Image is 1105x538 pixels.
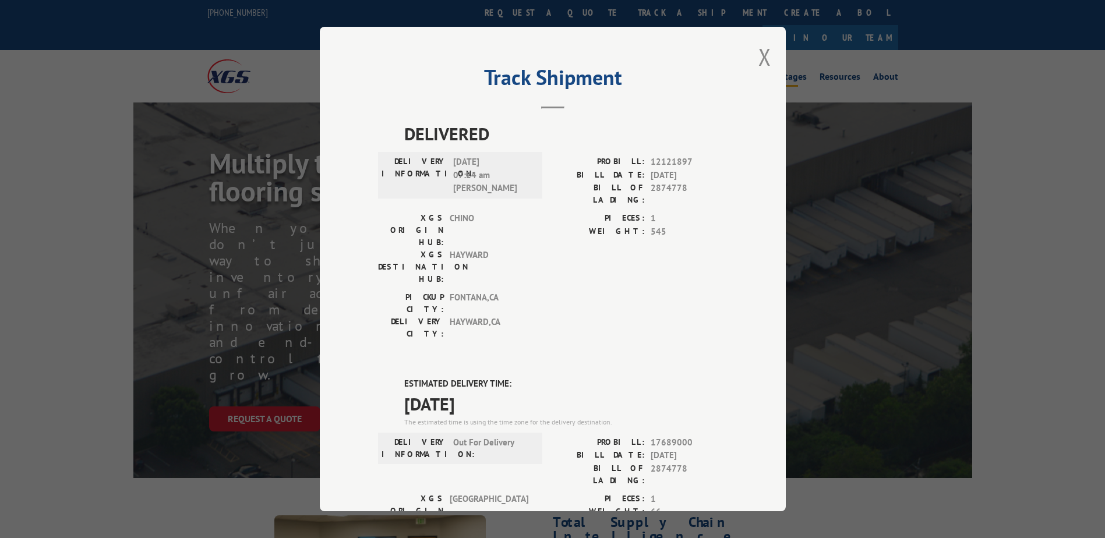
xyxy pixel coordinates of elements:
div: The estimated time is using the time zone for the delivery destination. [404,417,728,427]
label: BILL OF LADING: [553,182,645,206]
label: DELIVERY INFORMATION: [382,155,447,195]
span: 545 [651,225,728,239]
span: Out For Delivery [453,436,532,461]
span: 17689000 [651,436,728,449]
h2: Track Shipment [378,69,728,91]
span: HAYWARD [450,249,528,285]
span: HAYWARD , CA [450,316,528,340]
span: 2874778 [651,462,728,487]
label: PIECES: [553,493,645,506]
span: FONTANA , CA [450,291,528,316]
span: 1 [651,493,728,506]
label: XGS ORIGIN HUB: [378,212,444,249]
span: 12121897 [651,155,728,169]
span: 66 [651,505,728,519]
button: Close modal [758,41,771,72]
span: CHINO [450,212,528,249]
span: [DATE] [651,449,728,462]
label: ESTIMATED DELIVERY TIME: [404,377,728,391]
label: XGS ORIGIN HUB: [378,493,444,529]
span: [GEOGRAPHIC_DATA] [450,493,528,529]
label: PROBILL: [553,436,645,449]
span: 1 [651,212,728,225]
label: PIECES: [553,212,645,225]
span: DELIVERED [404,121,728,147]
span: 2874778 [651,182,728,206]
label: DELIVERY CITY: [378,316,444,340]
span: [DATE] [651,169,728,182]
span: [DATE] [404,391,728,417]
label: DELIVERY INFORMATION: [382,436,447,461]
label: BILL DATE: [553,449,645,462]
label: PICKUP CITY: [378,291,444,316]
label: WEIGHT: [553,225,645,239]
span: [DATE] 07:24 am [PERSON_NAME] [453,155,532,195]
label: PROBILL: [553,155,645,169]
label: BILL DATE: [553,169,645,182]
label: BILL OF LADING: [553,462,645,487]
label: WEIGHT: [553,505,645,519]
label: XGS DESTINATION HUB: [378,249,444,285]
